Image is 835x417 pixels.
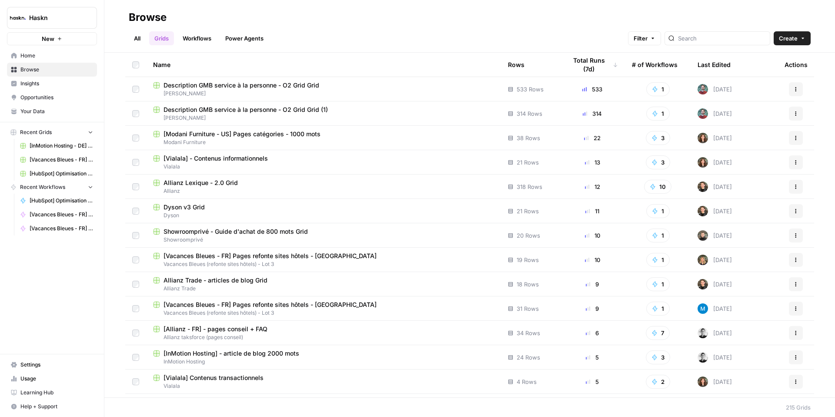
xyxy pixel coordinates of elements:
[16,139,97,153] a: [InMotion Hosting - DE] - article de blog 2000 mots
[153,236,494,244] span: Showroomprivé
[508,53,524,77] div: Rows
[567,329,618,337] div: 6
[164,130,321,138] span: [Modani Furniture - US] Pages catégories - 1000 mots
[20,108,93,115] span: Your Data
[786,403,811,412] div: 215 Grids
[517,280,539,289] span: 18 Rows
[678,34,766,43] input: Search
[153,154,494,171] a: [Vialala] - Contenus informationnelsVialala
[153,382,494,390] span: Vialala
[153,130,494,146] a: [Modani Furniture - US] Pages catégories - 1000 motsModani Furniture
[164,373,264,382] span: [Vialala] Contenus transactionnels
[698,230,732,241] div: [DATE]
[698,230,708,241] img: udf09rtbz9abwr5l4z19vkttxmie
[30,211,93,219] span: [Vacances Bleues - FR] Pages refonte sites hôtels - [GEOGRAPHIC_DATA]
[153,325,494,341] a: [Allianz - FR] - pages conseil + FAQAllianz taksforce (pages conseil)
[517,329,540,337] span: 34 Rows
[7,32,97,45] button: New
[698,84,708,94] img: kh2zl9bepegbkudgc8udwrcnxcy3
[698,377,732,387] div: [DATE]
[153,349,494,366] a: [InMotion Hosting] - article de blog 2000 motsInMotion Hosting
[30,225,93,232] span: [Vacances Bleues - FR] Pages refonte sites hôtels - [GEOGRAPHIC_DATA]
[153,309,494,317] span: Vacances Bleues (refonte sites hôtels) - Lot 3
[29,13,82,22] span: Haskn
[567,53,618,77] div: Total Runs (7d)
[153,333,494,341] span: Allianz taksforce (pages conseil)
[7,358,97,372] a: Settings
[517,256,539,264] span: 19 Rows
[153,81,494,98] a: Description GMB service à la personne - O2 Grid Grid[PERSON_NAME]
[517,377,537,386] span: 4 Rows
[698,108,708,119] img: kh2zl9bepegbkudgc8udwrcnxcy3
[42,34,54,43] span: New
[698,328,708,338] img: 5iwot33yo0fowbxplqtedoh7j1jy
[698,133,708,143] img: wbc4lf7e8no3nva14b2bd9f41fnh
[20,52,93,60] span: Home
[153,260,494,268] span: Vacances Bleues (refonte sites hôtels) - Lot 3
[698,182,708,192] img: uhgcgt6zpiex4psiaqgkk0ok3li6
[517,231,540,240] span: 20 Rows
[517,182,542,191] span: 318 Rows
[164,227,308,236] span: Showroomprivé - Guide d'achat de 800 mots Grid
[16,222,97,235] a: [Vacances Bleues - FR] Pages refonte sites hôtels - [GEOGRAPHIC_DATA]
[698,352,708,363] img: 5iwot33yo0fowbxplqtedoh7j1jy
[20,361,93,369] span: Settings
[164,300,377,309] span: [Vacances Bleues - FR] Pages refonte sites hôtels - [GEOGRAPHIC_DATA]
[698,255,708,265] img: ziyu4k121h9vid6fczkx3ylgkuqx
[517,134,540,142] span: 38 Rows
[153,276,494,293] a: Allianz Trade - articles de blog GridAllianz Trade
[129,10,167,24] div: Browse
[567,231,618,240] div: 10
[164,154,268,163] span: [Vialala] - Contenus informationnels
[164,178,238,187] span: Allianz Lexique - 2.0 Grid
[20,94,93,101] span: Opportunities
[7,104,97,118] a: Your Data
[698,206,732,216] div: [DATE]
[7,181,97,194] button: Recent Workflows
[153,358,494,366] span: InMotion Hosting
[646,229,670,242] button: 1
[153,90,494,98] span: [PERSON_NAME]
[30,170,93,178] span: [HubSpot] Optimisation - Articles de blog (V2) Grid
[7,7,97,29] button: Workspace: Haskn
[129,31,146,45] a: All
[646,302,670,316] button: 1
[698,182,732,192] div: [DATE]
[632,53,678,77] div: # of Workflows
[153,138,494,146] span: Modani Furniture
[698,328,732,338] div: [DATE]
[567,353,618,362] div: 5
[644,180,671,194] button: 10
[567,207,618,215] div: 11
[20,128,52,136] span: Recent Grids
[153,227,494,244] a: Showroomprivé - Guide d'achat de 800 mots GridShowroomprivé
[153,187,494,195] span: Allianz
[567,158,618,167] div: 13
[698,255,732,265] div: [DATE]
[7,49,97,63] a: Home
[567,256,618,264] div: 10
[164,325,267,333] span: [Allianz - FR] - pages conseil + FAQ
[774,31,811,45] button: Create
[164,203,205,212] span: Dyson v3 Grid
[698,279,732,289] div: [DATE]
[20,80,93,87] span: Insights
[698,53,731,77] div: Last Edited
[164,349,299,358] span: [InMotion Hosting] - article de blog 2000 mots
[16,208,97,222] a: [Vacances Bleues - FR] Pages refonte sites hôtels - [GEOGRAPHIC_DATA]
[7,400,97,414] button: Help + Support
[153,212,494,219] span: Dyson
[567,182,618,191] div: 12
[30,142,93,150] span: [InMotion Hosting - DE] - article de blog 2000 mots
[698,84,732,94] div: [DATE]
[10,10,26,26] img: Haskn Logo
[153,373,494,390] a: [Vialala] Contenus transactionnelsVialala
[20,403,93,410] span: Help + Support
[517,353,540,362] span: 24 Rows
[153,252,494,268] a: [Vacances Bleues - FR] Pages refonte sites hôtels - [GEOGRAPHIC_DATA]Vacances Bleues (refonte sit...
[517,85,544,94] span: 533 Rows
[164,276,267,285] span: Allianz Trade - articles de blog Grid
[517,207,539,215] span: 21 Rows
[20,183,65,191] span: Recent Workflows
[646,350,670,364] button: 3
